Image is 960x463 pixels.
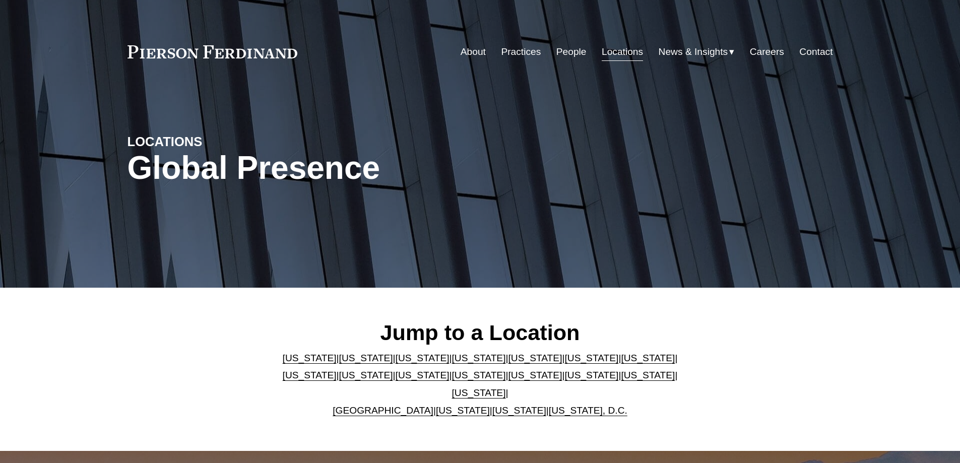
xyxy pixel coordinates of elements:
a: [GEOGRAPHIC_DATA] [333,405,433,416]
a: [US_STATE] [396,353,450,363]
h4: LOCATIONS [127,134,304,150]
a: Locations [602,42,643,61]
a: [US_STATE] [508,353,562,363]
a: [US_STATE] [452,370,506,380]
a: [US_STATE] [492,405,546,416]
a: [US_STATE] [339,370,393,380]
h1: Global Presence [127,150,598,186]
a: About [461,42,486,61]
a: [US_STATE] [508,370,562,380]
p: | | | | | | | | | | | | | | | | | | [274,350,686,419]
a: Contact [799,42,833,61]
a: Careers [750,42,784,61]
a: [US_STATE] [339,353,393,363]
a: [US_STATE] [621,353,675,363]
a: [US_STATE], D.C. [549,405,627,416]
a: People [556,42,587,61]
a: [US_STATE] [452,353,506,363]
span: News & Insights [659,43,728,61]
a: [US_STATE] [452,387,506,398]
a: [US_STATE] [283,370,337,380]
a: [US_STATE] [564,353,618,363]
a: [US_STATE] [283,353,337,363]
a: Practices [501,42,541,61]
a: [US_STATE] [436,405,490,416]
a: folder dropdown [659,42,735,61]
a: [US_STATE] [621,370,675,380]
a: [US_STATE] [396,370,450,380]
h2: Jump to a Location [274,319,686,346]
a: [US_STATE] [564,370,618,380]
